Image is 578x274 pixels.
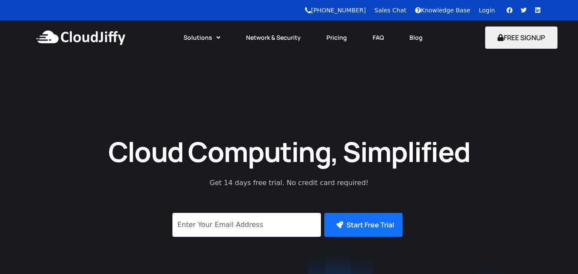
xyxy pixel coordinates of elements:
[172,178,407,188] p: Get 14 days free trial. No credit card required!
[324,213,403,237] button: Start Free Trial
[485,27,557,49] button: FREE SIGNUP
[415,7,471,14] a: Knowledge Base
[314,28,360,47] a: Pricing
[479,7,495,14] a: Login
[233,28,314,47] a: Network & Security
[397,28,436,47] a: Blog
[485,33,557,42] a: FREE SIGNUP
[97,134,482,169] h1: Cloud Computing, Simplified
[172,213,321,237] input: Enter Your Email Address
[171,28,233,47] a: Solutions
[305,7,366,14] a: [PHONE_NUMBER]
[374,7,406,14] a: Sales Chat
[360,28,397,47] a: FAQ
